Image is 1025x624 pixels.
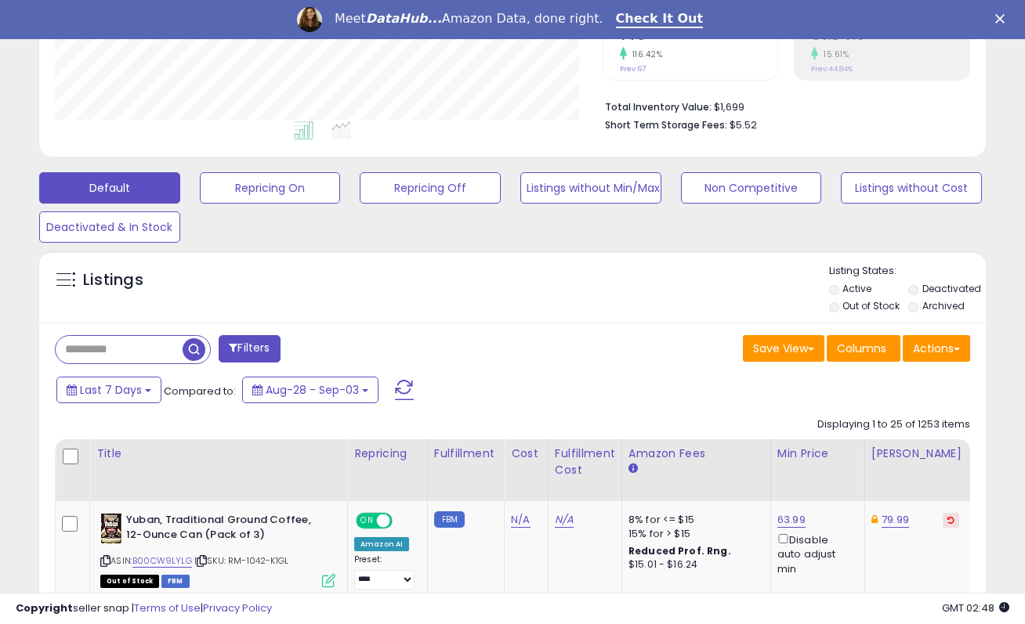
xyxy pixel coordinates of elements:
small: 116.42% [627,49,663,60]
button: Save View [743,335,824,362]
button: Filters [219,335,280,362]
b: Reduced Prof. Rng. [628,544,731,557]
div: Fulfillment [434,445,498,462]
a: Terms of Use [134,601,201,615]
div: Repricing [354,445,421,462]
span: Last 7 Days [80,382,142,398]
button: Actions [903,335,970,362]
span: FBM [161,575,190,588]
span: Aug-28 - Sep-03 [266,382,359,398]
a: N/A [555,512,574,528]
b: Yuban, Traditional Ground Coffee, 12-Ounce Can (Pack of 3) [126,513,317,546]
li: $1,699 [605,96,958,115]
div: Close [995,14,1011,23]
b: Total Inventory Value: [605,100,712,114]
button: Aug-28 - Sep-03 [242,377,378,403]
span: Compared to: [164,384,236,399]
a: Privacy Policy [203,601,272,615]
small: Amazon Fees. [628,462,638,476]
div: Amazon Fees [628,445,764,462]
button: Deactivated & In Stock [39,211,180,243]
div: Meet Amazon Data, done right. [335,11,603,27]
a: 63.99 [777,512,806,528]
a: Check It Out [616,11,704,28]
div: [PERSON_NAME] [871,445,965,462]
button: Listings without Min/Max [520,172,661,204]
small: Prev: 67 [620,64,646,74]
div: ASIN: [100,513,335,586]
button: Listings without Cost [841,172,982,204]
div: Amazon AI [354,537,409,551]
h5: Listings [83,269,143,291]
button: Default [39,172,180,204]
div: Preset: [354,554,415,590]
div: 15% for > $15 [628,527,759,541]
label: Out of Stock [842,299,900,312]
div: seller snap | | [16,601,272,616]
div: $15.01 - $16.24 [628,558,759,572]
button: Last 7 Days [56,377,161,403]
a: B00CW9LYLG [132,554,192,568]
small: 15.61% [818,49,849,60]
b: Short Term Storage Fees: [605,118,727,132]
i: DataHub... [366,11,442,26]
span: $5.52 [730,117,757,132]
button: Non Competitive [681,172,822,204]
img: 51VrHBTGbuL._SL40_.jpg [100,513,122,544]
button: Columns [827,335,900,362]
strong: Copyright [16,601,73,615]
span: All listings that are currently out of stock and unavailable for purchase on Amazon [100,575,159,588]
button: Repricing Off [360,172,501,204]
a: 79.99 [882,512,909,528]
small: Prev: 44.84% [811,64,853,74]
small: FBM [434,511,465,528]
div: Displaying 1 to 25 of 1253 items [817,417,970,432]
img: Profile image for Georgie [297,7,322,32]
div: Disable auto adjust min [777,531,853,576]
p: Listing States: [829,264,987,279]
div: Min Price [777,445,858,462]
span: 2025-09-11 02:48 GMT [942,601,1009,615]
div: Fulfillment Cost [555,445,615,478]
a: N/A [511,512,530,528]
div: 8% for <= $15 [628,513,759,527]
div: Title [96,445,341,462]
div: Cost [511,445,541,462]
button: Repricing On [200,172,341,204]
label: Deactivated [922,282,981,295]
span: OFF [390,514,415,528]
label: Archived [922,299,965,312]
span: Columns [837,341,886,356]
span: | SKU: RM-1042-K1GL [194,554,288,567]
label: Active [842,282,871,295]
span: ON [357,514,377,528]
